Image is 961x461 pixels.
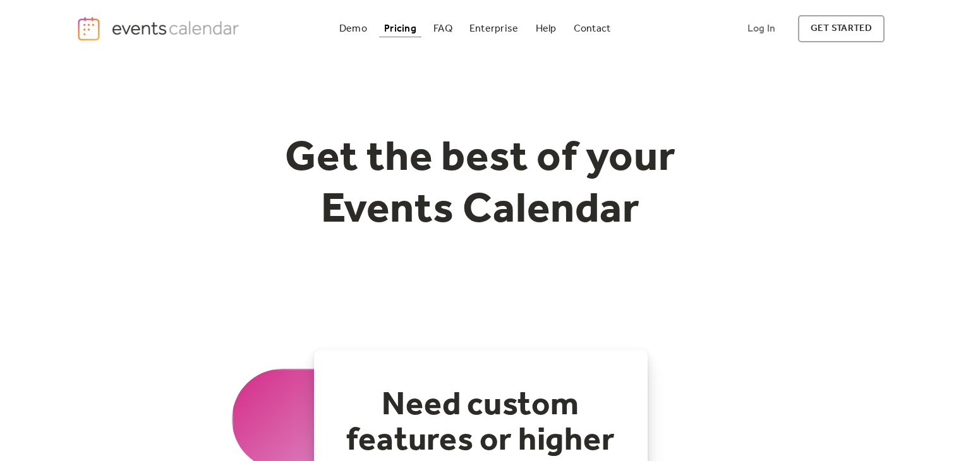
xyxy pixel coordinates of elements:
a: Demo [334,20,372,37]
div: Demo [339,25,367,32]
a: FAQ [428,20,457,37]
div: Contact [574,25,611,32]
div: Help [536,25,557,32]
a: Enterprise [464,20,523,37]
a: Log In [735,15,788,42]
a: Contact [569,20,616,37]
a: Help [531,20,562,37]
div: Pricing [384,25,416,32]
div: FAQ [433,25,452,32]
div: Enterprise [469,25,518,32]
a: Pricing [379,20,421,37]
a: get started [798,15,885,42]
h1: Get the best of your Events Calendar [238,133,723,236]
